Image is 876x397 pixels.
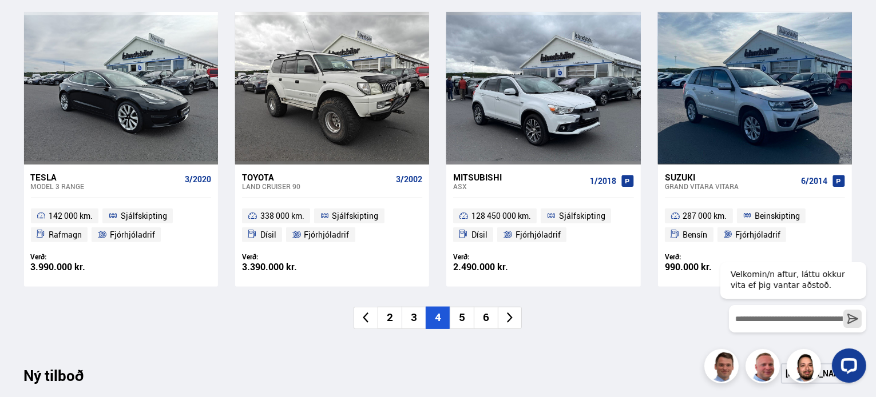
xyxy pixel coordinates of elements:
div: Model 3 RANGE [31,182,180,190]
span: 287 000 km. [683,209,727,223]
img: FbJEzSuNWCJXmdc-.webp [706,351,740,385]
span: 142 000 km. [49,209,93,223]
li: 5 [450,307,474,329]
span: 128 450 000 km. [471,209,531,223]
span: 3/2002 [396,175,422,184]
div: Verð: [31,252,121,261]
div: Toyota [242,172,391,182]
li: 6 [474,307,498,329]
li: 2 [378,307,402,329]
span: 1/2018 [590,177,616,186]
div: Mitsubishi [453,172,585,182]
span: Dísil [471,228,487,242]
div: ASX [453,182,585,190]
span: 6/2014 [801,177,827,186]
li: 3 [402,307,426,329]
span: Fjórhjóladrif [304,228,350,242]
div: 3.990.000 kr. [31,262,121,272]
div: Verð: [242,252,332,261]
span: Fjórhjóladrif [516,228,561,242]
div: 990.000 kr. [665,262,755,272]
div: 3.390.000 kr. [242,262,332,272]
a: Toyota Land Cruiser 90 3/2002 338 000 km. Sjálfskipting Dísil Fjórhjóladrif Verð: 3.390.000 kr. [235,165,429,287]
span: Fjórhjóladrif [110,228,155,242]
span: Beinskipting [755,209,800,223]
span: Sjálfskipting [559,209,605,223]
div: Verð: [665,252,755,261]
span: Fjórhjóladrif [735,228,780,242]
span: Rafmagn [49,228,82,242]
div: Grand Vitara VITARA [665,182,796,190]
div: Tesla [31,172,180,182]
div: Suzuki [665,172,796,182]
span: Dísil [260,228,276,242]
a: Tesla Model 3 RANGE 3/2020 142 000 km. Sjálfskipting Rafmagn Fjórhjóladrif Verð: 3.990.000 kr. [24,165,218,287]
span: Sjálfskipting [332,209,379,223]
li: 4 [426,307,450,329]
a: Suzuki Grand Vitara VITARA 6/2014 287 000 km. Beinskipting Bensín Fjórhjóladrif Verð: 990.000 kr. [658,165,852,287]
span: Sjálfskipting [121,209,167,223]
span: Bensín [683,228,708,242]
div: Land Cruiser 90 [242,182,391,190]
a: Mitsubishi ASX 1/2018 128 450 000 km. Sjálfskipting Dísil Fjórhjóladrif Verð: 2.490.000 kr. [446,165,640,287]
div: Verð: [453,252,544,261]
span: 3/2020 [185,175,211,184]
div: Ný tilboð [24,367,104,391]
div: 2.490.000 kr. [453,262,544,272]
span: 338 000 km. [260,209,304,223]
iframe: LiveChat chat widget [711,242,871,392]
